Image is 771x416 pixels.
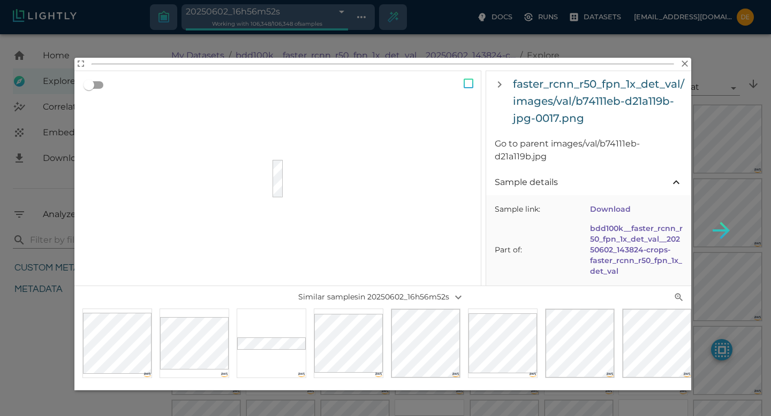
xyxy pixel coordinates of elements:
[495,176,670,189] span: Sample details
[456,71,481,100] span: Select sample
[280,288,486,306] p: Similar samples in 20250602_16h56m52s
[74,58,87,70] button: View full details
[590,224,683,276] a: bdd100k__faster_rcnn_r50_fpn_1x_det_val__20250602_143824-crops-faster_rcnn_r50_fpn_1x_det_val
[495,204,588,214] span: Sample link:
[486,131,691,170] a: Go to parent images/val/b74111eb-d21a119b.jpg
[590,285,683,296] span: [DATE] 11:56:51
[490,75,509,94] button: Hide sample details
[486,170,691,195] div: Sample details
[495,285,588,296] span: Created at:
[513,75,687,127] h6: faster_rcnn_r50_fpn_1x_det_val/images/val/b74111eb-d21a119b-jpg-0017.png
[679,58,691,70] button: Close overlay
[495,244,588,255] span: Part of:
[79,75,99,95] span: View in context of parent
[495,137,683,163] span: Go to parent images/val/b74111eb-d21a119b.jpg
[590,204,631,214] a: Download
